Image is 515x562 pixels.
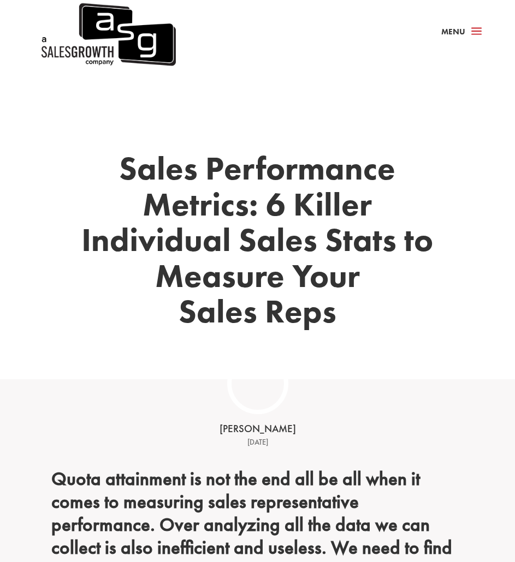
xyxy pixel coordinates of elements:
h1: Sales Performance Metrics: 6 Killer Individual Sales Stats to Measure Your Sales Reps [77,151,437,335]
div: [PERSON_NAME] [88,422,427,437]
span: Menu [441,26,465,37]
span: a [468,23,485,40]
div: [DATE] [88,436,427,449]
